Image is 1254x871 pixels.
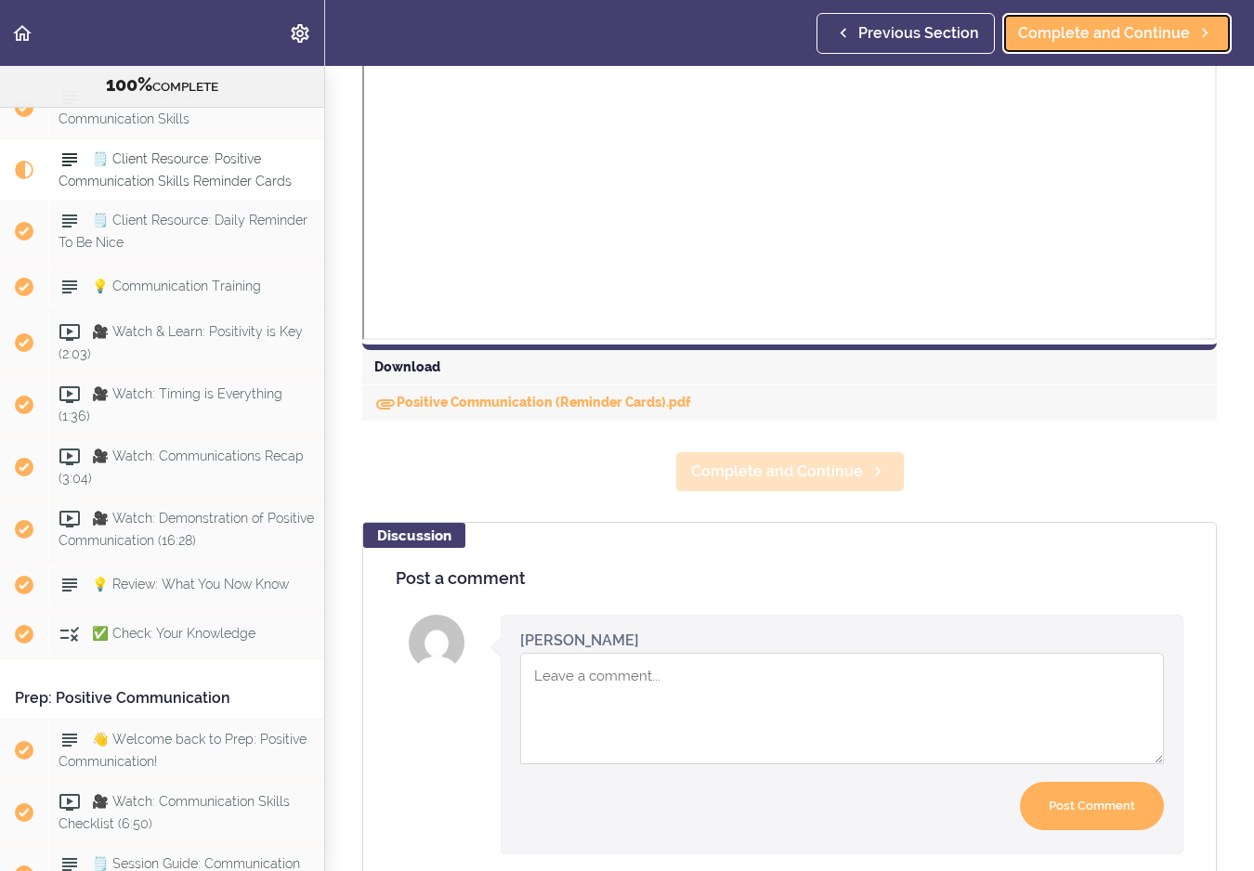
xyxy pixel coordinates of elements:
span: ✅ Check: Your Knowledge [92,626,255,641]
span: Previous Section [858,22,979,45]
span: 🎥 Watch & Learn: Positivity is Key (2:03) [59,325,303,361]
span: 🗒️ Client Resource: Positive Communication Skills Reminder Cards [59,152,292,188]
span: 👋 Welcome back to Prep: Positive Communication! [59,732,307,768]
a: Complete and Continue [1002,13,1232,54]
h4: Post a comment [396,569,1183,588]
svg: Back to course curriculum [11,22,33,45]
div: [PERSON_NAME] [520,630,639,651]
a: DownloadPositive Communication (Reminder Cards).pdf [374,395,691,409]
div: COMPLETE [23,73,301,97]
span: 💡 Communication Training [92,279,261,294]
textarea: Comment box [520,653,1164,764]
span: 🎥 Watch: Timing is Everything (1:36) [59,387,282,423]
span: 💡 Review: What You Now Know [92,577,289,591]
img: Cherelle [409,615,464,670]
a: Previous Section [816,13,995,54]
div: Download [362,350,1217,385]
input: Post Comment [1020,782,1164,831]
span: 🗒️ Client Resource: Daily Reminder To Be Nice [59,214,307,250]
span: Complete and Continue [1018,22,1190,45]
span: 100% [106,73,152,96]
span: 🎥 Watch: Demonstration of Positive Communication (16:28) [59,511,314,547]
span: Complete and Continue [691,461,863,483]
span: 🎥 Watch: Communication Skills Checklist (6:50) [59,794,290,830]
svg: Download [374,393,397,415]
div: Discussion [363,523,465,548]
a: Complete and Continue [675,451,905,492]
svg: Settings Menu [289,22,311,45]
span: 🎥 Watch: Communications Recap (3:04) [59,448,304,485]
